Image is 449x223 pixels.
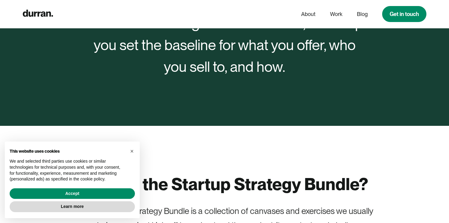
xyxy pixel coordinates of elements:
[130,148,134,155] span: ×
[23,8,53,20] a: home
[127,146,137,156] button: Close this notice
[301,8,316,20] a: About
[10,158,125,182] p: We and selected third parties use cookies or similar technologies for technical purposes and, wit...
[10,149,125,154] h2: This website uses cookies
[74,174,375,194] h1: What is the Startup Strategy Bundle?
[357,8,368,20] a: Blog
[330,8,342,20] a: Work
[10,201,135,212] button: Learn more
[10,188,135,199] button: Accept
[382,6,426,22] a: Get in touch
